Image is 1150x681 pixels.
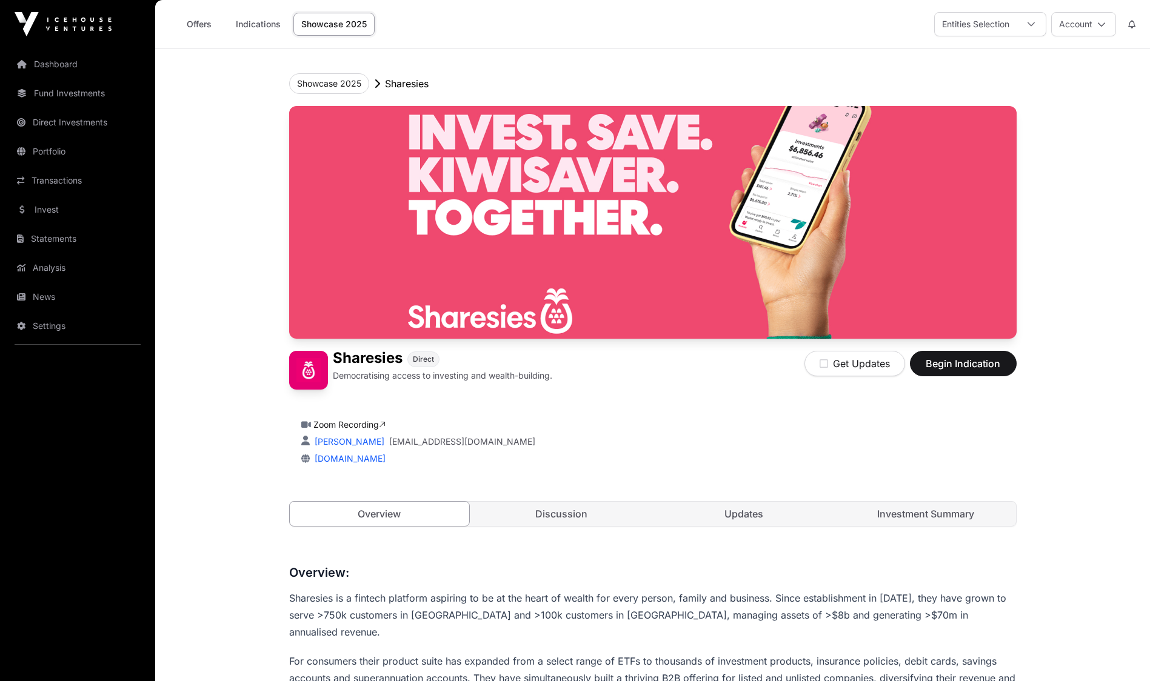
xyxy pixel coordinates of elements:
a: Invest [10,196,145,223]
img: Icehouse Ventures Logo [15,12,112,36]
a: Direct Investments [10,109,145,136]
a: Overview [289,501,470,527]
a: Portfolio [10,138,145,165]
a: Indications [228,13,289,36]
a: Updates [654,502,834,526]
a: News [10,284,145,310]
h1: Sharesies [333,351,403,367]
img: Sharesies [289,351,328,390]
button: Showcase 2025 [289,73,369,94]
a: [PERSON_NAME] [312,436,384,447]
a: Discussion [472,502,652,526]
a: Offers [175,13,223,36]
img: Sharesies [289,106,1017,339]
iframe: Chat Widget [1089,623,1150,681]
nav: Tabs [290,502,1016,526]
button: Begin Indication [910,351,1017,376]
a: Dashboard [10,51,145,78]
h3: Overview: [289,563,1017,582]
span: Direct [413,354,434,364]
a: Settings [10,313,145,339]
p: Democratising access to investing and wealth-building. [333,370,552,382]
a: Investment Summary [836,502,1016,526]
a: Zoom Recording [313,419,386,430]
a: Fund Investments [10,80,145,107]
div: Entities Selection [935,13,1017,36]
a: [DOMAIN_NAME] [310,453,386,463]
a: Statements [10,225,145,252]
a: Begin Indication [910,363,1017,375]
p: Sharesies [385,76,429,91]
button: Account [1051,12,1116,36]
a: Analysis [10,254,145,281]
button: Get Updates [804,351,905,376]
span: Begin Indication [925,356,1001,371]
p: Sharesies is a fintech platform aspiring to be at the heart of wealth for every person, family an... [289,590,1017,640]
a: Transactions [10,167,145,194]
a: [EMAIL_ADDRESS][DOMAIN_NAME] [389,436,535,448]
a: Showcase 2025 [293,13,375,36]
